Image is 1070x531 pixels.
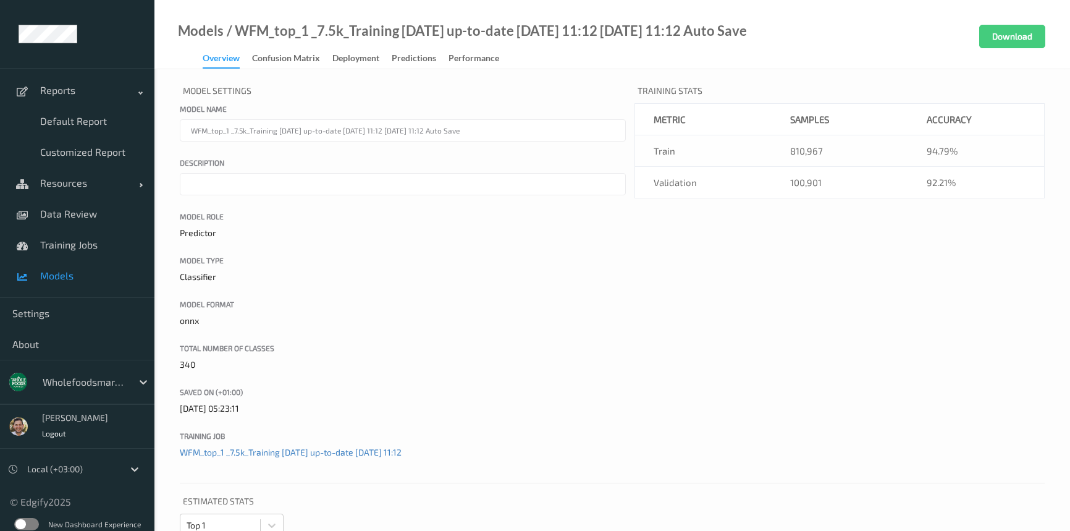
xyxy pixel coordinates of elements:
label: Model Type [180,255,626,266]
div: Confusion matrix [252,52,320,67]
div: Predictions [392,52,436,67]
th: metric [635,104,772,135]
p: onnx [180,315,626,327]
button: Download [979,25,1045,48]
td: 94.79% [908,135,1045,167]
a: Overview [203,50,252,69]
a: Confusion matrix [252,50,332,67]
td: Validation [635,167,772,198]
label: Model name [180,103,626,114]
div: Deployment [332,52,379,67]
p: 340 [180,359,626,371]
p: Estimated Stats [180,492,1045,514]
p: Training Stats [634,82,1045,103]
td: 810,967 [772,135,908,167]
p: [DATE] 05:23:11 [180,402,626,415]
a: WFM_top_1 _7.5k_Training [DATE] up-to-date [DATE] 11:12 [180,447,402,457]
a: Deployment [332,50,392,67]
p: Model Settings [180,82,626,103]
a: Performance [449,50,512,67]
a: Models [178,25,224,37]
label: Description [180,157,626,168]
td: Train [635,135,772,167]
label: Total number of classes [180,342,626,354]
label: Model Format [180,299,626,310]
a: Predictions [392,50,449,67]
td: 92.21% [908,167,1045,198]
label: Training Job [180,430,626,441]
p: Predictor [180,227,626,239]
th: Accuracy [908,104,1045,135]
label: Saved On (+01:00) [180,386,626,397]
label: Model Role [180,211,626,222]
p: Classifier [180,271,626,283]
td: 100,901 [772,167,908,198]
div: / WFM_top_1 _7.5k_Training [DATE] up-to-date [DATE] 11:12 [DATE] 11:12 Auto Save [224,25,747,37]
div: Performance [449,52,499,67]
div: Overview [203,52,240,69]
th: Samples [772,104,908,135]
